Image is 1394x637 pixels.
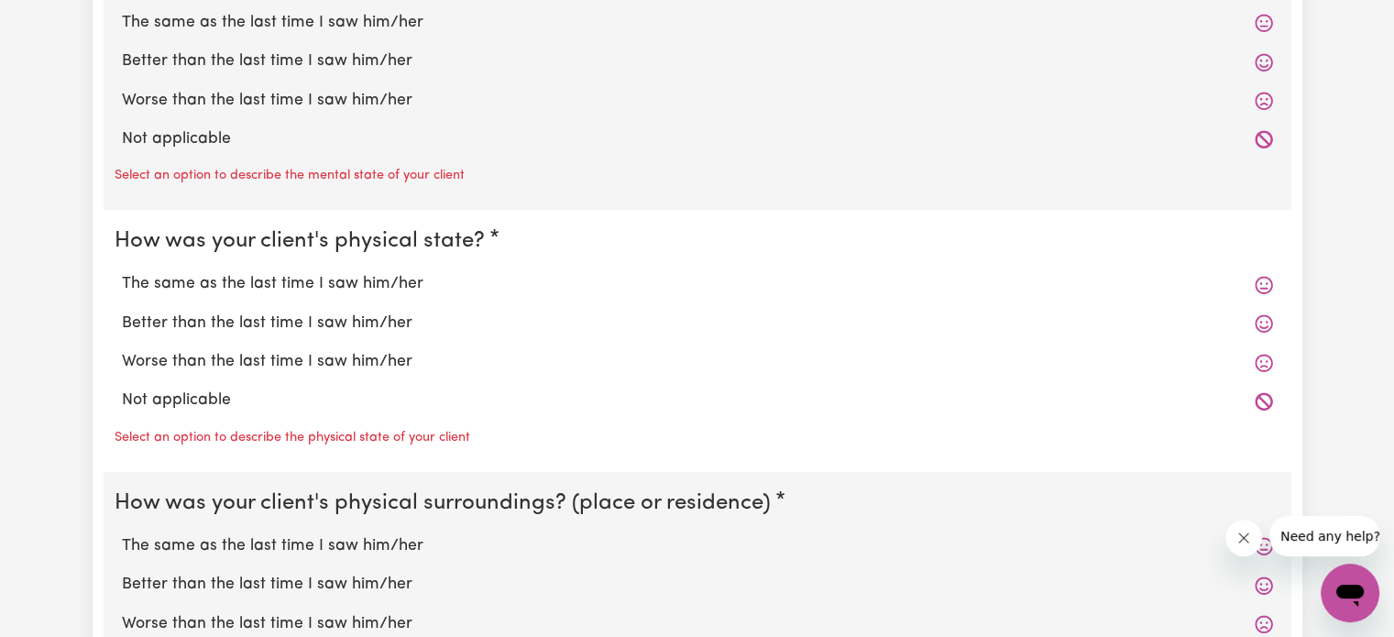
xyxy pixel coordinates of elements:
label: Worse than the last time I saw him/her [122,612,1273,636]
iframe: Close message [1225,520,1262,556]
label: Better than the last time I saw him/her [122,312,1273,335]
label: The same as the last time I saw him/her [122,11,1273,35]
label: Not applicable [122,389,1273,412]
p: Select an option to describe the physical state of your client [115,428,470,448]
p: Select an option to describe the mental state of your client [115,166,465,186]
label: The same as the last time I saw him/her [122,272,1273,296]
label: Better than the last time I saw him/her [122,573,1273,597]
legend: How was your client's physical state? [115,225,492,258]
label: Worse than the last time I saw him/her [122,89,1273,113]
iframe: Button to launch messaging window [1321,564,1379,622]
label: Worse than the last time I saw him/her [122,350,1273,374]
iframe: Message from company [1269,516,1379,556]
label: Better than the last time I saw him/her [122,49,1273,73]
label: Not applicable [122,127,1273,151]
label: The same as the last time I saw him/her [122,534,1273,558]
legend: How was your client's physical surroundings? (place or residence) [115,487,778,520]
span: Need any help? [11,13,111,27]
